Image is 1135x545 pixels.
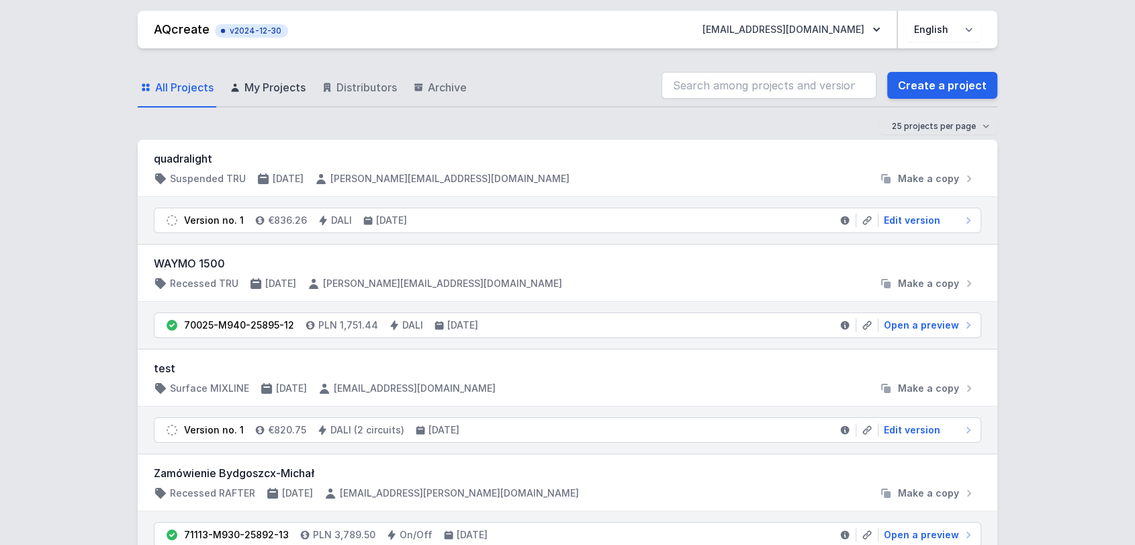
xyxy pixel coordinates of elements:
h3: test [154,360,981,376]
h4: DALI [402,319,423,332]
a: My Projects [227,69,308,108]
h4: PLN 1,751.44 [318,319,378,332]
a: Archive [410,69,469,108]
a: Open a preview [878,319,975,332]
span: Edit version [884,423,940,437]
span: All Projects [155,79,214,95]
a: Distributors [319,69,400,108]
span: Archive [428,79,467,95]
h4: On/Off [400,528,433,542]
div: Version no. 1 [184,214,244,227]
button: v2024-12-30 [215,22,288,38]
h4: [DATE] [376,214,407,227]
img: draft.svg [165,423,179,437]
h4: Surface MIXLINE [170,382,249,395]
h4: [EMAIL_ADDRESS][PERSON_NAME][DOMAIN_NAME] [340,487,579,500]
h4: [PERSON_NAME][EMAIL_ADDRESS][DOMAIN_NAME] [323,277,562,290]
h4: [EMAIL_ADDRESS][DOMAIN_NAME] [334,382,496,395]
h4: Recessed TRU [170,277,238,290]
span: Distributors [336,79,397,95]
a: All Projects [138,69,216,108]
span: Make a copy [898,382,959,395]
a: Edit version [878,214,975,227]
span: My Projects [244,79,306,95]
button: Make a copy [874,277,981,290]
img: draft.svg [165,214,179,227]
h4: Suspended TRU [170,172,246,185]
span: Open a preview [884,528,959,542]
h3: quadralight [154,151,981,167]
h4: €836.26 [268,214,307,227]
span: v2024-12-30 [222,26,281,36]
div: Version no. 1 [184,423,244,437]
h3: WAYMO 1500 [154,255,981,271]
a: AQcreate [154,22,210,36]
span: Make a copy [898,277,959,290]
span: Open a preview [884,319,959,332]
button: Make a copy [874,382,981,395]
h4: [DATE] [265,277,296,290]
a: Create a project [887,72,997,99]
h4: DALI (2 circuits) [330,423,404,437]
h4: €820.75 [268,423,306,437]
select: Choose language [906,17,981,42]
a: Open a preview [878,528,975,542]
span: Edit version [884,214,940,227]
input: Search among projects and versions... [662,72,876,99]
button: [EMAIL_ADDRESS][DOMAIN_NAME] [692,17,891,42]
h3: Zamówienie Bydgoszcx-Michał [154,465,981,481]
h4: Recessed RAFTER [170,487,255,500]
span: Make a copy [898,487,959,500]
h4: [DATE] [428,423,459,437]
h4: PLN 3,789.50 [313,528,375,542]
h4: DALI [331,214,352,227]
h4: [PERSON_NAME][EMAIL_ADDRESS][DOMAIN_NAME] [330,172,570,185]
h4: [DATE] [276,382,307,395]
a: Edit version [878,423,975,437]
div: 71113-M930-25892-13 [184,528,289,542]
button: Make a copy [874,172,981,185]
h4: [DATE] [273,172,304,185]
span: Make a copy [898,172,959,185]
h4: [DATE] [457,528,488,542]
h4: [DATE] [282,487,313,500]
h4: [DATE] [447,319,478,332]
button: Make a copy [874,487,981,500]
div: 70025-M940-25895-12 [184,319,294,332]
